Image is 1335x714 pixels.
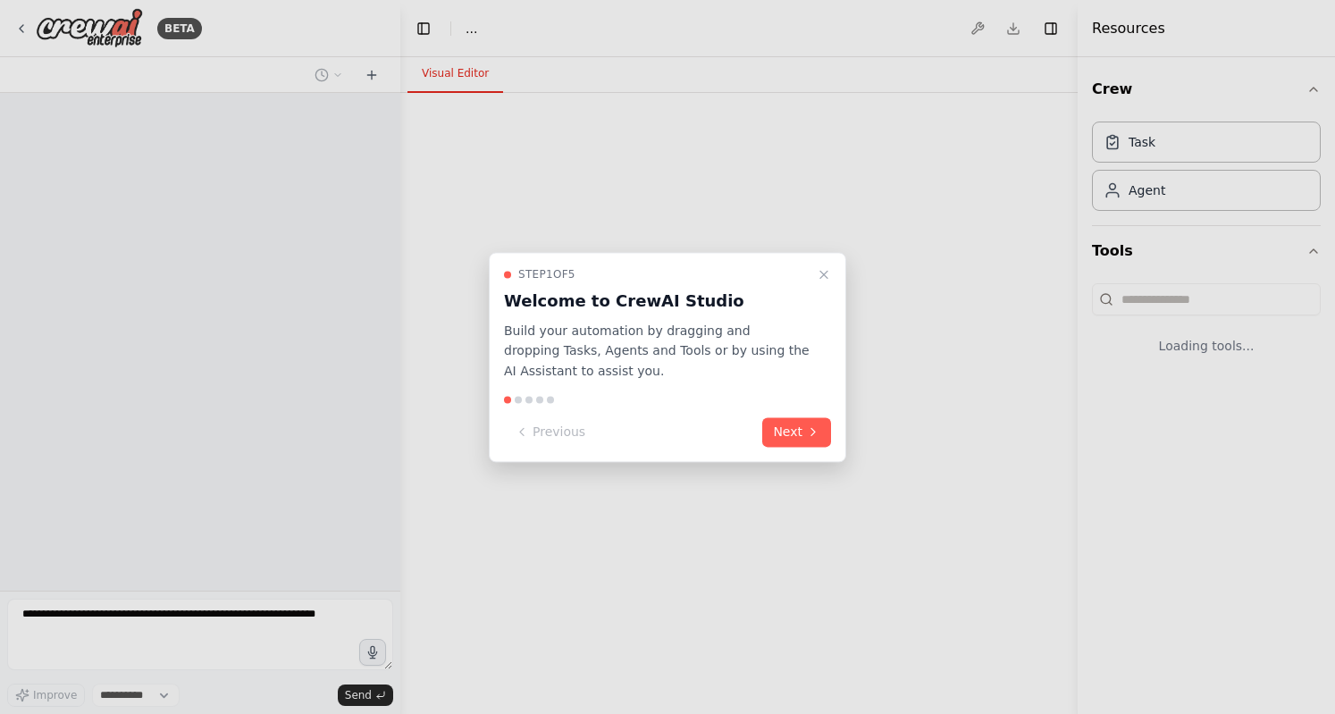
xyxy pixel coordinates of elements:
[518,267,575,281] span: Step 1 of 5
[411,16,436,41] button: Hide left sidebar
[504,289,810,314] h3: Welcome to CrewAI Studio
[504,321,810,382] p: Build your automation by dragging and dropping Tasks, Agents and Tools or by using the AI Assista...
[813,264,835,285] button: Close walkthrough
[504,417,596,447] button: Previous
[762,417,831,447] button: Next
